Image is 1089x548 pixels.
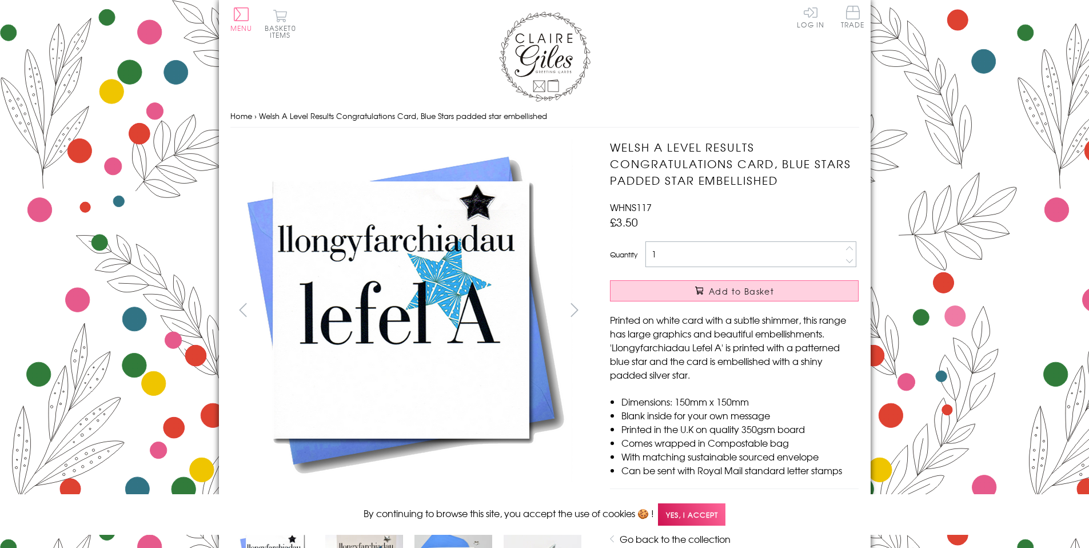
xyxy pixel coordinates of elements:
span: WHNS117 [610,200,652,214]
img: Welsh A Level Results Congratulations Card, Blue Stars padded star embellished [230,139,573,482]
button: Basket0 items [265,9,296,38]
span: › [254,110,257,121]
button: Add to Basket [610,280,859,301]
li: With matching sustainable sourced envelope [621,450,859,463]
button: prev [230,297,256,323]
nav: breadcrumbs [230,105,859,128]
li: Printed in the U.K on quality 350gsm board [621,422,859,436]
a: Go back to the collection [620,532,731,546]
span: 0 items [270,23,296,40]
p: Printed on white card with a subtle shimmer, this range has large graphics and beautiful embellis... [610,313,859,382]
span: Welsh A Level Results Congratulations Card, Blue Stars padded star embellished [259,110,547,121]
a: Log In [797,6,824,28]
span: Trade [841,6,865,28]
span: Menu [230,23,253,33]
img: Claire Giles Greetings Cards [499,11,591,102]
span: £3.50 [610,214,638,230]
h1: Welsh A Level Results Congratulations Card, Blue Stars padded star embellished [610,139,859,188]
li: Comes wrapped in Compostable bag [621,436,859,450]
img: Welsh A Level Results Congratulations Card, Blue Stars padded star embellished [587,139,930,482]
button: next [561,297,587,323]
a: Home [230,110,252,121]
label: Quantity [610,249,637,260]
span: Yes, I accept [658,503,725,526]
a: Trade [841,6,865,30]
button: Menu [230,7,253,31]
li: Can be sent with Royal Mail standard letter stamps [621,463,859,477]
span: Add to Basket [709,285,774,297]
li: Blank inside for your own message [621,408,859,422]
li: Dimensions: 150mm x 150mm [621,395,859,408]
